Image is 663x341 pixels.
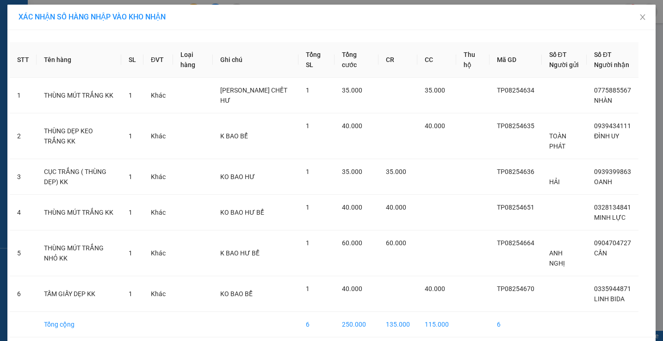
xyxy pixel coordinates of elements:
td: Khác [143,159,173,195]
span: 60.000 [386,239,406,247]
span: K BAO HƯ BỂ [220,249,260,257]
td: Khác [143,113,173,159]
span: ANH NGHỊ [549,249,565,267]
td: THÙNG MÚT TRẮNG KK [37,78,121,113]
button: Close [630,5,656,31]
span: Người nhận [594,61,629,68]
td: THÙNG MÚT TRẮNG KK [37,195,121,230]
td: Khác [143,276,173,312]
span: Số ĐT [549,51,567,58]
th: Tổng SL [298,42,335,78]
span: 35.000 [342,87,362,94]
span: 40.000 [425,285,445,292]
span: 40.000 [342,122,362,130]
span: K BAO BỂ [220,132,248,140]
td: CỤC TRẮNG ( THÙNG DẸP) KK [37,159,121,195]
span: 1 [129,290,132,298]
th: Thu hộ [456,42,490,78]
th: CC [417,42,456,78]
span: KO BAO HƯ [220,173,255,180]
span: TP08254636 [497,168,534,175]
span: LINH BIDA [594,295,625,303]
td: 4 [10,195,37,230]
span: [PERSON_NAME] CHẾT HƯ [220,87,287,104]
span: CẦN [594,249,607,257]
span: 0335944871 [594,285,631,292]
span: 1 [306,239,310,247]
th: Ghi chú [213,42,298,78]
span: 0775885567 [594,87,631,94]
span: Người gửi [549,61,579,68]
span: XÁC NHẬN SỐ HÀNG NHẬP VÀO KHO NHẬN [19,12,166,21]
th: Mã GD [490,42,542,78]
td: 250.000 [335,312,378,337]
td: Khác [143,78,173,113]
td: 3 [10,159,37,195]
th: Loại hàng [173,42,213,78]
span: 1 [306,122,310,130]
span: 40.000 [386,204,406,211]
td: THÙNG MÚT TRẮNG NHỎ KK [37,230,121,276]
span: ĐÌNH UY [594,132,619,140]
span: KO BAO BỂ [220,290,253,298]
th: Tổng cước [335,42,378,78]
td: TẤM GIẤY DẸP KK [37,276,121,312]
span: 35.000 [386,168,406,175]
span: MINH LỰC [594,214,626,221]
th: CR [378,42,417,78]
th: Tên hàng [37,42,121,78]
td: Khác [143,195,173,230]
td: 115.000 [417,312,456,337]
span: TP08254634 [497,87,534,94]
td: Khác [143,230,173,276]
span: TP08254664 [497,239,534,247]
th: ĐVT [143,42,173,78]
span: 0904704727 [594,239,631,247]
td: Tổng cộng [37,312,121,337]
span: 1 [129,209,132,216]
th: SL [121,42,143,78]
span: TP08254635 [497,122,534,130]
span: 0939434111 [594,122,631,130]
span: TOÀN PHÁT [549,132,566,150]
span: Số ĐT [594,51,612,58]
td: 6 [10,276,37,312]
span: 1 [306,87,310,94]
span: 1 [306,285,310,292]
span: 1 [129,173,132,180]
span: close [639,13,646,21]
span: 35.000 [342,168,362,175]
td: 135.000 [378,312,417,337]
span: 1 [306,168,310,175]
span: NHÀN [594,97,612,104]
span: 40.000 [342,204,362,211]
span: 60.000 [342,239,362,247]
td: THÙNG DẸP KEO TRẮNG KK [37,113,121,159]
span: 0328134841 [594,204,631,211]
span: 1 [129,249,132,257]
td: 1 [10,78,37,113]
span: TP08254670 [497,285,534,292]
span: 1 [306,204,310,211]
span: 1 [129,132,132,140]
span: HẢI [549,178,560,186]
td: 2 [10,113,37,159]
span: 40.000 [342,285,362,292]
th: STT [10,42,37,78]
td: 6 [490,312,542,337]
span: KO BAO HƯ BỂ [220,209,264,216]
span: TP08254651 [497,204,534,211]
span: 40.000 [425,122,445,130]
td: 5 [10,230,37,276]
span: 1 [129,92,132,99]
span: OANH [594,178,612,186]
span: 35.000 [425,87,445,94]
td: 6 [298,312,335,337]
span: 0939399863 [594,168,631,175]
